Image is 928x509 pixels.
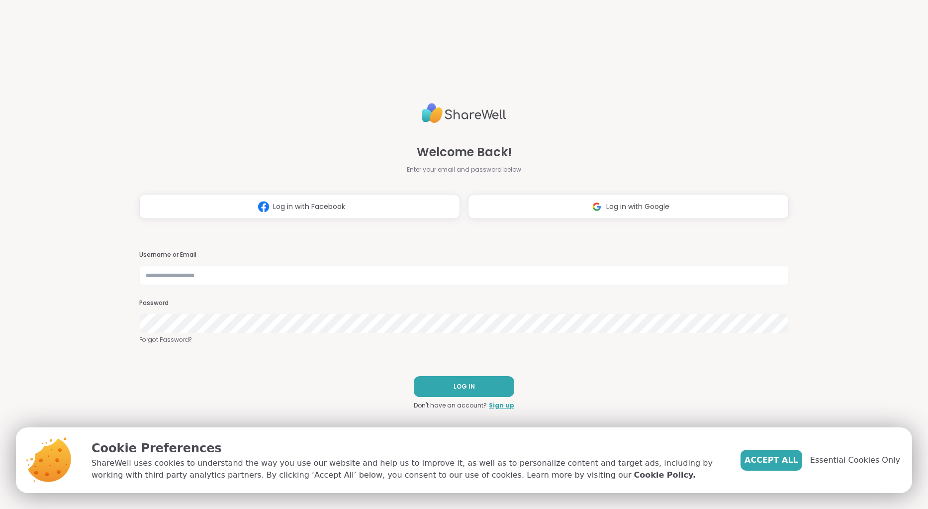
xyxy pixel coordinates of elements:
button: LOG IN [414,376,514,397]
span: Welcome Back! [417,143,512,161]
h3: Username or Email [139,251,789,259]
span: LOG IN [454,382,475,391]
h3: Password [139,299,789,307]
a: Sign up [489,401,514,410]
p: ShareWell uses cookies to understand the way you use our website and help us to improve it, as we... [92,457,725,481]
p: Cookie Preferences [92,439,725,457]
span: Don't have an account? [414,401,487,410]
span: Enter your email and password below [407,165,521,174]
span: Log in with Facebook [273,202,345,212]
a: Forgot Password? [139,335,789,344]
span: Accept All [744,454,798,466]
button: Log in with Google [468,194,789,219]
span: Essential Cookies Only [810,454,900,466]
img: ShareWell Logomark [587,198,606,216]
button: Log in with Facebook [139,194,460,219]
span: Log in with Google [606,202,669,212]
button: Accept All [741,450,802,471]
img: ShareWell Logomark [254,198,273,216]
img: ShareWell Logo [422,99,506,127]
a: Cookie Policy. [634,469,696,481]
